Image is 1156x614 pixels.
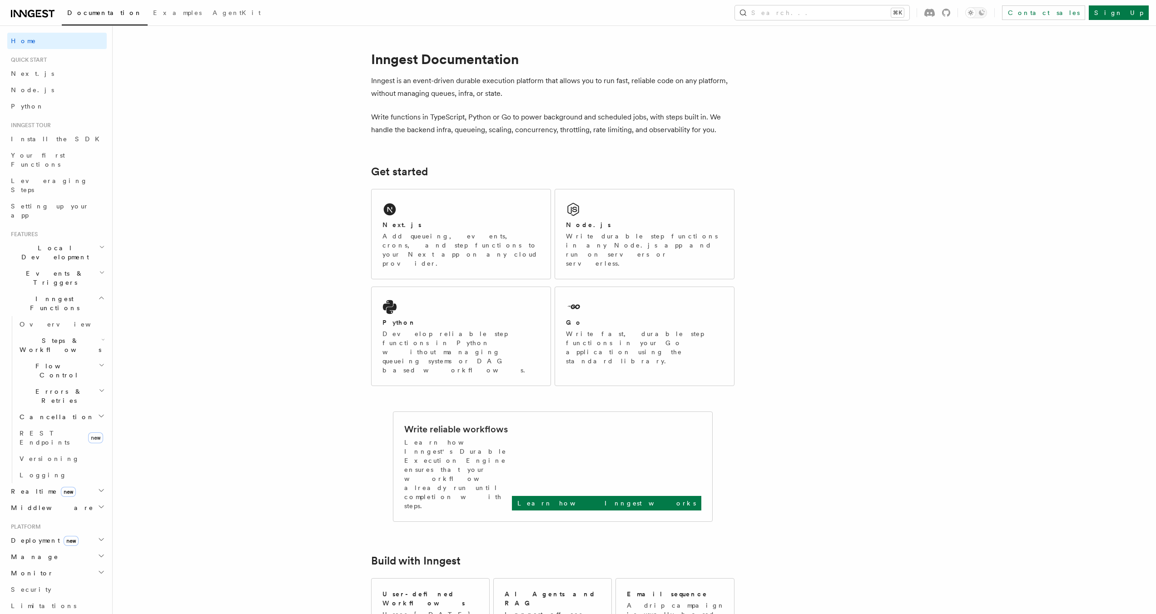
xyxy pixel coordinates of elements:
[7,598,107,614] a: Limitations
[7,503,94,512] span: Middleware
[371,111,734,136] p: Write functions in TypeScript, Python or Go to power background and scheduled jobs, with steps bu...
[11,586,51,593] span: Security
[517,499,696,508] p: Learn how Inngest works
[20,471,67,479] span: Logging
[11,152,65,168] span: Your first Functions
[382,329,540,375] p: Develop reliable step functions in Python without managing queueing systems or DAG based workflows.
[735,5,909,20] button: Search...⌘K
[7,581,107,598] a: Security
[16,467,107,483] a: Logging
[7,291,107,316] button: Inngest Functions
[7,198,107,223] a: Setting up your app
[566,329,723,366] p: Write fast, durable step functions in your Go application using the standard library.
[20,430,69,446] span: REST Endpoints
[11,135,105,143] span: Install the SDK
[16,387,99,405] span: Errors & Retries
[7,269,99,287] span: Events & Triggers
[371,74,734,100] p: Inngest is an event-driven durable execution platform that allows you to run fast, reliable code ...
[965,7,987,18] button: Toggle dark mode
[7,173,107,198] a: Leveraging Steps
[20,321,113,328] span: Overview
[7,243,99,262] span: Local Development
[7,56,47,64] span: Quick start
[11,36,36,45] span: Home
[16,409,107,425] button: Cancellation
[505,589,602,608] h2: AI Agents and RAG
[7,565,107,581] button: Monitor
[404,423,508,436] h2: Write reliable workflows
[16,316,107,332] a: Overview
[16,451,107,467] a: Versioning
[16,358,107,383] button: Flow Control
[16,336,101,354] span: Steps & Workflows
[148,3,207,25] a: Examples
[11,103,44,110] span: Python
[7,569,54,578] span: Monitor
[371,189,551,279] a: Next.jsAdd queueing, events, crons, and step functions to your Next app on any cloud provider.
[16,361,99,380] span: Flow Control
[207,3,266,25] a: AgentKit
[7,231,38,238] span: Features
[7,523,41,530] span: Platform
[11,70,54,77] span: Next.js
[7,552,59,561] span: Manage
[7,33,107,49] a: Home
[7,82,107,98] a: Node.js
[7,147,107,173] a: Your first Functions
[566,232,723,268] p: Write durable step functions in any Node.js app and run on servers or serverless.
[7,316,107,483] div: Inngest Functions
[11,177,88,193] span: Leveraging Steps
[627,589,708,599] h2: Email sequence
[7,536,79,545] span: Deployment
[512,496,701,510] a: Learn how Inngest works
[566,318,582,327] h2: Go
[7,294,98,312] span: Inngest Functions
[566,220,611,229] h2: Node.js
[371,555,461,567] a: Build with Inngest
[7,500,107,516] button: Middleware
[1002,5,1085,20] a: Contact sales
[555,189,734,279] a: Node.jsWrite durable step functions in any Node.js app and run on servers or serverless.
[7,532,107,549] button: Deploymentnew
[64,536,79,546] span: new
[7,487,76,496] span: Realtime
[213,9,261,16] span: AgentKit
[16,425,107,451] a: REST Endpointsnew
[371,51,734,67] h1: Inngest Documentation
[7,65,107,82] a: Next.js
[371,287,551,386] a: PythonDevelop reliable step functions in Python without managing queueing systems or DAG based wo...
[7,549,107,565] button: Manage
[1089,5,1149,20] a: Sign Up
[16,383,107,409] button: Errors & Retries
[7,483,107,500] button: Realtimenew
[153,9,202,16] span: Examples
[16,332,107,358] button: Steps & Workflows
[382,232,540,268] p: Add queueing, events, crons, and step functions to your Next app on any cloud provider.
[11,86,54,94] span: Node.js
[382,318,416,327] h2: Python
[382,220,422,229] h2: Next.js
[7,265,107,291] button: Events & Triggers
[7,131,107,147] a: Install the SDK
[11,203,89,219] span: Setting up your app
[61,487,76,497] span: new
[88,432,103,443] span: new
[7,98,107,114] a: Python
[67,9,142,16] span: Documentation
[7,240,107,265] button: Local Development
[382,589,478,608] h2: User-defined Workflows
[555,287,734,386] a: GoWrite fast, durable step functions in your Go application using the standard library.
[371,165,428,178] a: Get started
[7,122,51,129] span: Inngest tour
[16,412,94,421] span: Cancellation
[20,455,79,462] span: Versioning
[11,602,76,609] span: Limitations
[404,438,512,510] p: Learn how Inngest's Durable Execution Engine ensures that your workflow already run until complet...
[891,8,904,17] kbd: ⌘K
[62,3,148,25] a: Documentation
